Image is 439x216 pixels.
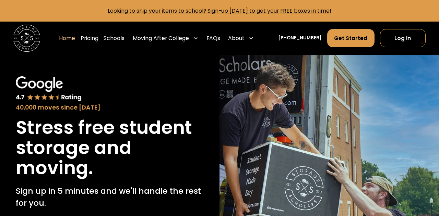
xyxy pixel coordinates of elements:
p: Sign up in 5 minutes and we'll handle the rest for you. [16,185,204,209]
div: About [228,34,245,42]
div: 40,000 moves since [DATE] [16,103,204,112]
div: Moving After College [130,29,201,48]
a: Schools [104,29,124,48]
img: Storage Scholars main logo [13,25,40,51]
div: About [226,29,257,48]
a: Looking to ship your items to school? Sign-up [DATE] to get your FREE boxes in time! [108,7,331,14]
h1: Stress free student storage and moving. [16,117,204,178]
a: Pricing [81,29,98,48]
a: [PHONE_NUMBER] [278,35,322,42]
a: Home [59,29,75,48]
a: FAQs [206,29,220,48]
img: Google 4.7 star rating [16,76,82,101]
a: Log In [380,29,426,47]
div: Moving After College [133,34,189,42]
a: Get Started [327,29,375,47]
